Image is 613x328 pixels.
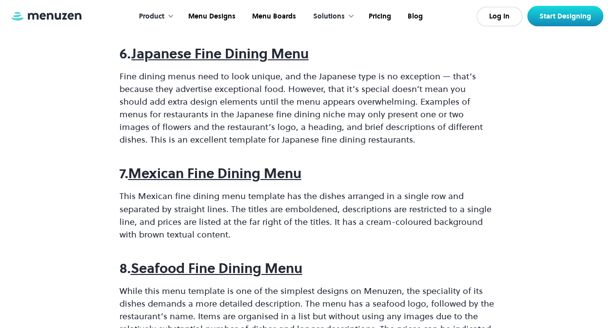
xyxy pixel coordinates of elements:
[119,190,494,240] p: This Mexican fine dining menu template has the dishes arranged in a single row and separated by s...
[119,44,132,63] strong: 6.
[243,1,303,32] a: Menu Boards
[527,6,603,26] a: Start Designing
[313,11,345,22] div: Solutions
[476,7,522,26] a: Log In
[119,259,131,277] strong: 8.
[131,259,302,277] a: Seafood Fine Dining Menu
[129,1,179,32] div: Product
[128,164,301,182] a: Mexican Fine Dining Menu
[398,1,430,32] a: Blog
[132,44,309,63] a: Japanese Fine Dining Menu
[303,1,359,32] div: Solutions
[179,1,243,32] a: Menu Designs
[119,70,494,146] p: Fine dining menus need to look unique, and the Japanese type is no exception — that’s because the...
[119,164,128,182] strong: 7.
[359,1,398,32] a: Pricing
[139,11,164,22] div: Product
